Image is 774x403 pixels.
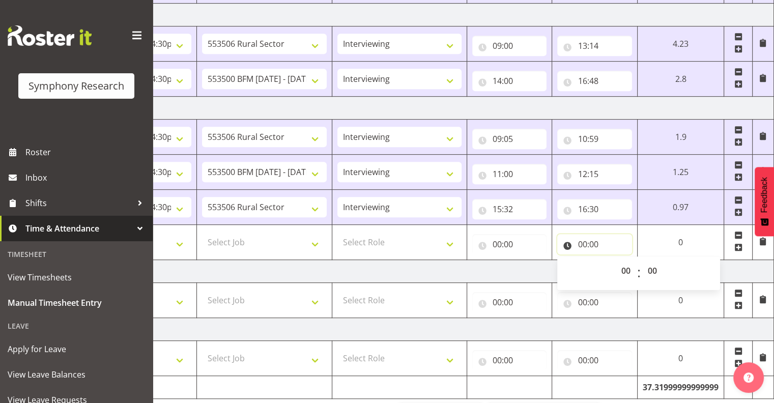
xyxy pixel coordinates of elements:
[638,155,724,190] td: 1.25
[472,129,547,149] input: Click to select...
[557,292,632,312] input: Click to select...
[760,177,769,213] span: Feedback
[25,195,132,211] span: Shifts
[638,190,724,225] td: 0.97
[3,336,150,362] a: Apply for Leave
[25,170,148,185] span: Inbox
[472,350,547,370] input: Click to select...
[638,341,724,376] td: 0
[28,78,124,94] div: Symphony Research
[638,225,724,260] td: 0
[8,270,145,285] span: View Timesheets
[638,120,724,155] td: 1.9
[638,283,724,318] td: 0
[62,4,774,26] td: [DATE]
[25,145,148,160] span: Roster
[557,199,632,219] input: Click to select...
[3,315,150,336] div: Leave
[8,341,145,357] span: Apply for Leave
[557,350,632,370] input: Click to select...
[3,244,150,265] div: Timesheet
[557,129,632,149] input: Click to select...
[62,260,774,283] td: [DATE]
[637,261,641,286] span: :
[8,367,145,382] span: View Leave Balances
[472,164,547,184] input: Click to select...
[62,97,774,120] td: [DATE]
[472,71,547,91] input: Click to select...
[743,372,754,383] img: help-xxl-2.png
[557,36,632,56] input: Click to select...
[3,362,150,387] a: View Leave Balances
[557,164,632,184] input: Click to select...
[472,199,547,219] input: Click to select...
[3,290,150,315] a: Manual Timesheet Entry
[8,295,145,310] span: Manual Timesheet Entry
[638,376,724,399] td: 37.31999999999999
[472,36,547,56] input: Click to select...
[472,234,547,254] input: Click to select...
[472,292,547,312] input: Click to select...
[755,167,774,236] button: Feedback - Show survey
[638,62,724,97] td: 2.8
[557,71,632,91] input: Click to select...
[8,25,92,46] img: Rosterit website logo
[25,221,132,236] span: Time & Attendance
[557,234,632,254] input: Click to select...
[3,265,150,290] a: View Timesheets
[638,26,724,62] td: 4.23
[62,318,774,341] td: [DATE]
